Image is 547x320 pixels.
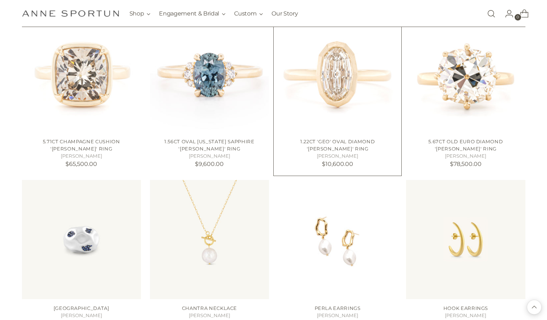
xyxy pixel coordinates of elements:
span: $10,600.00 [322,161,353,167]
a: 5.71ct Champagne Cushion '[PERSON_NAME]' Ring [43,139,120,152]
h5: [PERSON_NAME] [406,153,525,160]
a: Hook Earrings [443,305,488,311]
span: $65,500.00 [65,161,97,167]
h5: [PERSON_NAME] [278,312,397,319]
a: 1.22ct 'Geo' Oval Diamond 'Annie' Ring [278,13,397,132]
a: Chantra Necklace [182,305,237,311]
a: 5.67ct Old Euro Diamond 'Willa' Ring [406,13,525,132]
a: 5.71ct Champagne Cushion 'Haley' Ring [22,13,141,132]
a: 5.67ct Old Euro Diamond '[PERSON_NAME]' Ring [428,139,503,152]
button: Custom [234,6,263,22]
h5: [PERSON_NAME] [22,312,141,319]
a: Go to the account page [499,6,514,21]
a: Blue Sapphire Boulevard Ring [22,180,141,299]
h5: [PERSON_NAME] [150,312,269,319]
a: Chantra Necklace [150,180,269,299]
span: $78,500.00 [450,161,482,167]
a: Open search modal [484,6,498,21]
a: 1.22ct 'Geo' Oval Diamond '[PERSON_NAME]' Ring [300,139,375,152]
button: Shop [129,6,151,22]
button: Back to top [527,300,541,314]
span: 0 [515,14,521,21]
button: Engagement & Bridal [159,6,225,22]
a: 1.56ct Oval Montana Sapphire 'Kathleen' Ring [150,13,269,132]
a: Hook Earrings [406,180,525,299]
a: Anne Sportun Fine Jewellery [22,10,119,17]
a: PERLA EARRINGS [278,180,397,299]
h5: [PERSON_NAME] [278,153,397,160]
h5: [PERSON_NAME] [406,312,525,319]
h5: [PERSON_NAME] [22,153,141,160]
h5: [PERSON_NAME] [150,153,269,160]
a: [GEOGRAPHIC_DATA] [54,305,109,311]
span: $9,600.00 [195,161,224,167]
a: Our Story [272,6,298,22]
a: Open cart modal [514,6,529,21]
a: PERLA EARRINGS [315,305,361,311]
a: 1.56ct Oval [US_STATE] Sapphire '[PERSON_NAME]' Ring [164,139,254,152]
